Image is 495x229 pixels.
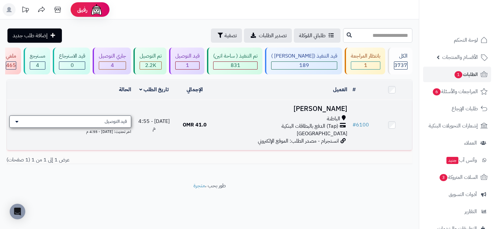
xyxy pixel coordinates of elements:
span: أدوات التسويق [449,190,477,199]
div: عرض 1 إلى 1 من 1 (1 صفحات) [2,156,210,164]
div: 189 [271,62,337,69]
span: 3 [440,174,447,181]
span: إشعارات التحويلات البنكية [429,121,478,130]
a: لوحة التحكم [423,32,491,48]
span: الأقسام والمنتجات [442,53,478,62]
div: 4 [99,62,126,69]
a: العملاء [423,135,491,151]
a: طلبات الإرجاع [423,101,491,116]
a: تم التنفيذ ( ساحة اتين) 831 [206,48,264,74]
div: الكل [394,52,408,60]
button: تصفية [211,28,242,43]
a: الكل3737 [386,48,414,74]
span: (Tap) الدفع بالبطاقات البنكية [282,123,338,130]
span: 6 [433,88,441,95]
a: قيد التوصيل 1 [168,48,206,74]
span: 3737 [394,61,407,69]
span: طلبات الإرجاع [452,104,478,113]
div: Open Intercom Messenger [10,204,25,219]
span: 4 [111,61,114,69]
div: تم التنفيذ ( ساحة اتين) [213,52,258,60]
span: تصدير الطلبات [259,32,287,39]
span: جديد [446,157,458,164]
span: 1 [364,61,367,69]
div: قيد التنفيذ ([PERSON_NAME] ) [271,52,337,60]
a: تاريخ الطلب [139,86,169,93]
a: متجرة [193,182,205,190]
span: انستجرام - مصدر الطلب: الموقع الإلكتروني [258,137,339,145]
img: logo-2.png [451,18,489,32]
div: ملغي [6,52,16,60]
span: 0 [71,61,74,69]
div: 0 [59,62,85,69]
a: الإجمالي [187,86,203,93]
span: # [352,121,356,129]
span: إضافة طلب جديد [13,32,48,39]
span: رفيق [77,6,87,14]
span: الطلبات [454,70,478,79]
span: وآتس آب [446,156,477,165]
div: 831 [213,62,257,69]
a: # [352,86,356,93]
span: العملاء [464,138,477,147]
a: إضافة طلب جديد [7,28,62,43]
span: 2.2K [145,61,156,69]
a: مسترجع 4 [22,48,52,74]
span: لوحة التحكم [454,36,478,45]
a: قيد التنفيذ ([PERSON_NAME] ) 189 [264,48,343,74]
a: #6100 [352,121,369,129]
a: الحالة [119,86,131,93]
span: طلباتي المُوكلة [299,32,326,39]
span: [DATE] - 4:55 م [138,117,170,133]
span: السلات المتروكة [439,173,478,182]
span: الباطنة [327,115,340,123]
span: [GEOGRAPHIC_DATA] [297,130,347,137]
a: تصدير الطلبات [244,28,292,43]
div: 1 [351,62,380,69]
span: 4 [36,61,39,69]
a: تم التوصيل 2.2K [132,48,168,74]
img: ai-face.png [90,3,103,16]
a: أدوات التسويق [423,187,491,202]
a: التقارير [423,204,491,219]
a: تحديثات المنصة [17,3,33,18]
span: المراجعات والأسئلة [432,87,478,96]
a: العميل [333,86,347,93]
span: 831 [231,61,240,69]
div: قيد الاسترجاع [59,52,85,60]
div: 2242 [140,62,161,69]
span: التقارير [465,207,477,216]
a: السلات المتروكة3 [423,169,491,185]
span: تصفية [224,32,237,39]
a: الطلبات1 [423,67,491,82]
div: بانتظار المراجعة [351,52,380,60]
a: بانتظار المراجعة 1 [343,48,386,74]
a: المراجعات والأسئلة6 [423,84,491,99]
div: تم التوصيل [140,52,162,60]
h3: [PERSON_NAME] [217,105,347,113]
span: 1 [455,71,462,78]
span: 1 [186,61,189,69]
span: قيد التوصيل [105,118,127,125]
span: 465 [6,61,16,69]
div: جاري التوصيل [99,52,126,60]
div: اخر تحديث: [DATE] - 4:55 م [9,128,131,135]
div: 4 [30,62,45,69]
div: قيد التوصيل [175,52,200,60]
a: وآتس آبجديد [423,152,491,168]
span: 41.0 OMR [183,121,207,129]
a: طلباتي المُوكلة [294,28,340,43]
div: 1 [176,62,199,69]
div: مسترجع [30,52,45,60]
span: 189 [299,61,309,69]
a: جاري التوصيل 4 [91,48,132,74]
a: قيد الاسترجاع 0 [52,48,91,74]
a: إشعارات التحويلات البنكية [423,118,491,134]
